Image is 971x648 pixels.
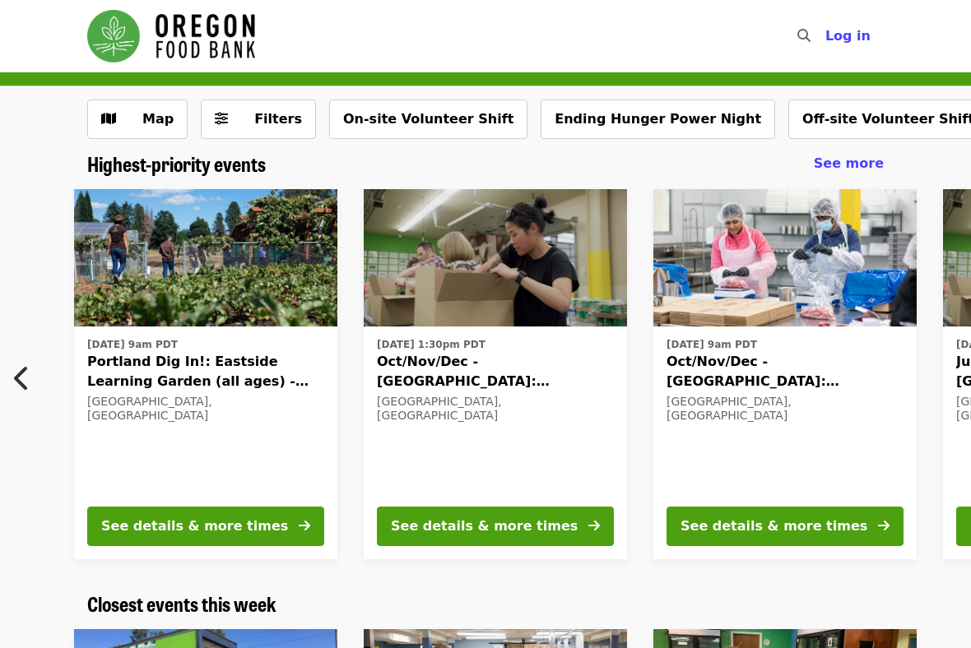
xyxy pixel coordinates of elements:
[87,337,178,352] time: [DATE] 9am PDT
[878,518,890,534] i: arrow-right icon
[299,518,310,534] i: arrow-right icon
[74,189,337,327] img: Portland Dig In!: Eastside Learning Garden (all ages) - Aug/Sept/Oct organized by Oregon Food Bank
[377,337,485,352] time: [DATE] 1:30pm PDT
[87,395,324,423] div: [GEOGRAPHIC_DATA], [GEOGRAPHIC_DATA]
[667,507,904,546] button: See details & more times
[101,516,288,536] div: See details & more times
[87,149,266,178] span: Highest-priority events
[797,28,811,44] i: search icon
[391,516,578,536] div: See details & more times
[667,395,904,423] div: [GEOGRAPHIC_DATA], [GEOGRAPHIC_DATA]
[14,363,30,394] i: chevron-left icon
[814,155,884,171] span: See more
[588,518,600,534] i: arrow-right icon
[74,189,337,559] a: See details for "Portland Dig In!: Eastside Learning Garden (all ages) - Aug/Sept/Oct"
[364,189,627,559] a: See details for "Oct/Nov/Dec - Portland: Repack/Sort (age 8+)"
[541,100,775,139] button: Ending Hunger Power Night
[101,111,116,127] i: map icon
[254,111,302,127] span: Filters
[215,111,228,127] i: sliders-h icon
[142,111,174,127] span: Map
[87,152,266,176] a: Highest-priority events
[820,16,834,56] input: Search
[74,592,897,616] div: Closest events this week
[87,507,324,546] button: See details & more times
[825,28,871,44] span: Log in
[681,516,867,536] div: See details & more times
[814,154,884,174] a: See more
[201,100,316,139] button: Filters (0 selected)
[87,352,324,391] span: Portland Dig In!: Eastside Learning Garden (all ages) - Aug/Sept/Oct
[667,352,904,391] span: Oct/Nov/Dec - [GEOGRAPHIC_DATA]: Repack/Sort (age [DEMOGRAPHIC_DATA]+)
[653,189,917,559] a: See details for "Oct/Nov/Dec - Beaverton: Repack/Sort (age 10+)"
[87,589,276,618] span: Closest events this week
[87,100,188,139] button: Show map view
[74,152,897,176] div: Highest-priority events
[364,189,627,327] img: Oct/Nov/Dec - Portland: Repack/Sort (age 8+) organized by Oregon Food Bank
[87,592,276,616] a: Closest events this week
[377,395,614,423] div: [GEOGRAPHIC_DATA], [GEOGRAPHIC_DATA]
[87,10,255,62] img: Oregon Food Bank - Home
[329,100,527,139] button: On-site Volunteer Shift
[377,507,614,546] button: See details & more times
[667,337,757,352] time: [DATE] 9am PDT
[377,352,614,391] span: Oct/Nov/Dec - [GEOGRAPHIC_DATA]: Repack/Sort (age [DEMOGRAPHIC_DATA]+)
[653,189,917,327] img: Oct/Nov/Dec - Beaverton: Repack/Sort (age 10+) organized by Oregon Food Bank
[812,20,884,53] button: Log in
